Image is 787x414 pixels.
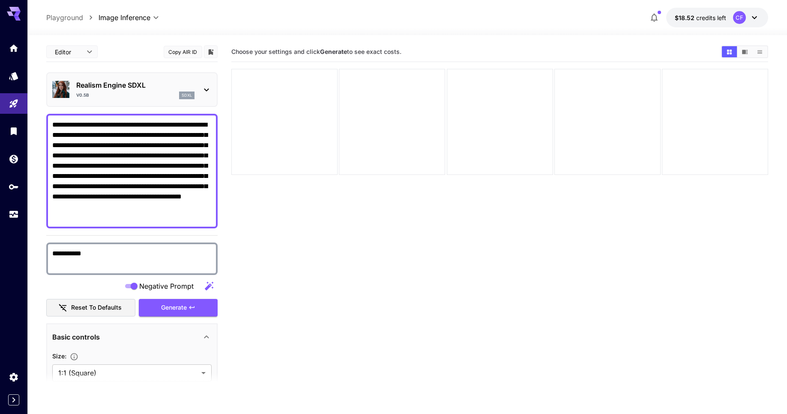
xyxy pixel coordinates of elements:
[9,71,19,81] div: Models
[744,373,787,414] iframe: Chat Widget
[9,372,19,382] div: Settings
[52,332,100,342] p: Basic controls
[9,126,19,136] div: Library
[721,45,768,58] div: Show images in grid viewShow images in video viewShow images in list view
[9,181,19,192] div: API Keys
[46,12,99,23] nav: breadcrumb
[737,46,752,57] button: Show images in video view
[9,154,19,164] div: Wallet
[52,77,212,103] div: Realism Engine SDXLv0.5bsdxl
[76,80,195,90] p: Realism Engine SDXL
[8,394,19,405] button: Expand sidebar
[139,281,194,291] span: Negative Prompt
[666,8,768,27] button: $18.51561CF
[139,299,218,316] button: Generate
[231,48,401,55] span: Choose your settings and click to see exact costs.
[675,14,696,21] span: $18.52
[52,352,66,360] span: Size :
[46,12,83,23] a: Playground
[722,46,737,57] button: Show images in grid view
[99,12,150,23] span: Image Inference
[675,13,726,22] div: $18.51561
[182,92,192,98] p: sdxl
[752,46,767,57] button: Show images in list view
[46,299,135,316] button: Reset to defaults
[52,327,212,347] div: Basic controls
[9,209,19,220] div: Usage
[76,92,89,98] p: v0.5b
[207,47,215,57] button: Add to library
[320,48,347,55] b: Generate
[58,368,198,378] span: 1:1 (Square)
[161,302,187,313] span: Generate
[9,98,19,109] div: Playground
[55,47,81,56] span: Editor
[66,352,82,361] button: Adjust the dimensions of the generated image by specifying its width and height in pixels, or sel...
[696,14,726,21] span: credits left
[164,46,202,58] button: Copy AIR ID
[733,11,746,24] div: CF
[9,43,19,53] div: Home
